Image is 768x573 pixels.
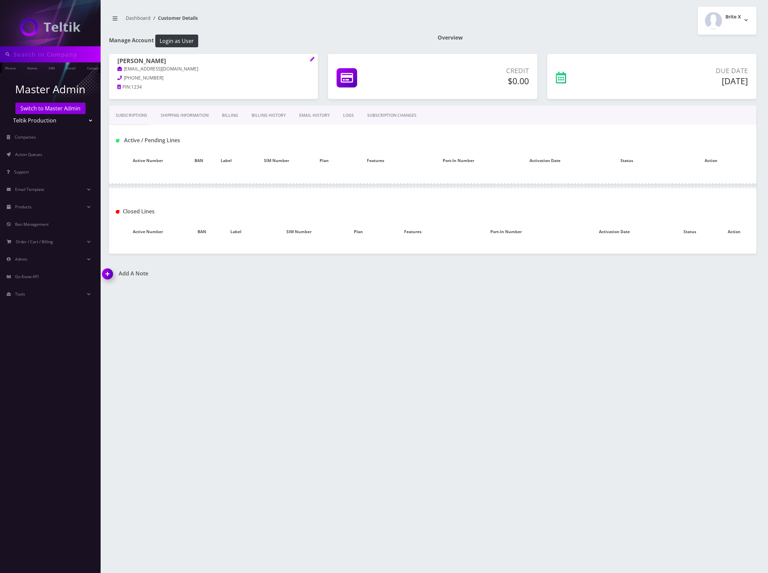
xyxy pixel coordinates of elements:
th: Status [668,222,712,242]
th: Features [337,151,415,170]
a: Billing [215,106,245,125]
th: Action [666,151,756,170]
img: Teltik Production [20,18,80,36]
th: Activation Date [561,222,668,242]
a: Name [24,62,41,73]
a: Switch to Master Admin [15,103,86,114]
th: BAN [187,222,217,242]
a: EMAIL HISTORY [292,106,336,125]
a: Add A Note [102,270,428,277]
a: SIM [45,62,58,73]
a: Billing History [245,106,292,125]
a: Shipping Information [154,106,215,125]
span: Ban Management [15,221,49,227]
th: SIM Number [255,222,342,242]
span: Go Know API [15,274,39,279]
th: Label [211,151,242,170]
th: Port-In Number [451,222,561,242]
th: Plan [342,222,374,242]
button: Login as User [155,35,198,47]
a: Dashboard [126,15,151,21]
a: Subscriptions [109,106,154,125]
span: Admin [15,256,27,262]
h1: Active / Pending Lines [116,137,320,144]
p: Credit [421,66,529,76]
span: [PHONE_NUMBER] [124,75,163,81]
span: Companies [15,134,36,140]
th: Features [374,222,452,242]
th: Active Number [109,222,187,242]
button: Brite X [698,7,756,35]
h1: Manage Account [109,35,428,47]
h5: $0.00 [421,76,529,86]
a: PIN: [117,84,131,91]
th: Activation Date [502,151,588,170]
a: [EMAIL_ADDRESS][DOMAIN_NAME] [117,66,198,72]
h5: [DATE] [623,76,748,86]
th: SIM Number [242,151,312,170]
span: Tools [15,291,25,297]
nav: breadcrumb [109,11,428,30]
li: Customer Details [151,14,198,21]
h1: Closed Lines [116,208,320,215]
th: Label [217,222,255,242]
a: Company [84,62,106,73]
a: SUBSCRIPTION CHANGES [361,106,423,125]
span: Products [15,204,32,210]
span: 1234 [131,84,142,90]
a: Email [63,62,79,73]
th: Status [588,151,666,170]
span: Action Queues [15,152,42,157]
img: Active / Pending Lines [116,139,119,143]
h1: Overview [438,35,756,41]
span: Order / Cart / Billing [16,239,53,245]
th: Port-In Number [415,151,502,170]
th: Active Number [109,151,187,170]
th: BAN [187,151,211,170]
input: Search in Company [13,48,99,61]
a: LOGS [336,106,361,125]
a: Phone [2,62,19,73]
h1: [PERSON_NAME] [117,57,310,65]
th: Action [712,222,756,242]
img: Closed Lines [116,210,119,214]
span: Support [14,169,29,175]
a: Login as User [154,37,198,44]
span: Email Template [15,187,44,192]
th: Plan [312,151,337,170]
h2: Brite X [725,14,741,20]
p: Due Date [623,66,748,76]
